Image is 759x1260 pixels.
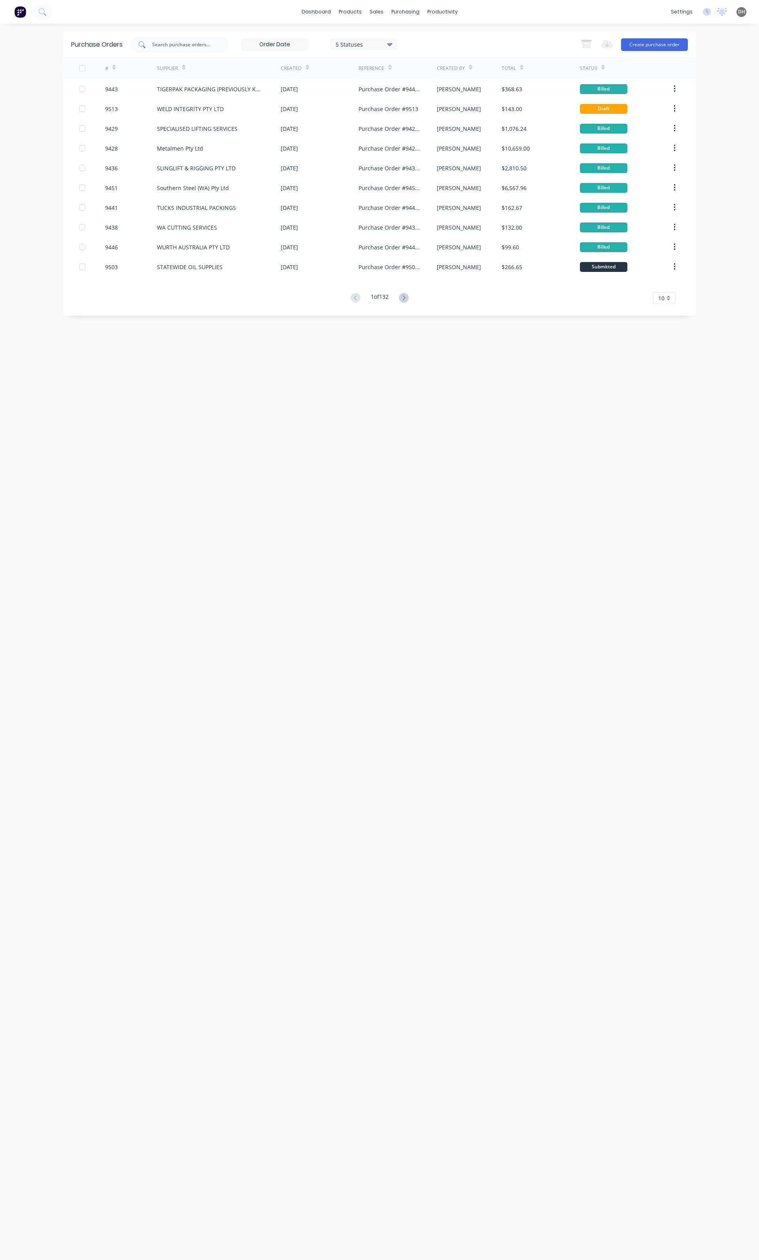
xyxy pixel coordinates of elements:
div: 9503 [105,263,118,271]
div: $2,810.50 [502,164,527,172]
div: $6,567.96 [502,184,527,192]
input: Search purchase orders... [151,41,217,49]
div: $10,659.00 [502,144,530,153]
div: [DATE] [281,263,298,271]
div: Purchase Order #9503 - STATEWIDE OIL SUPPLIES [359,263,421,271]
div: 9436 [105,164,118,172]
div: Billed [580,163,627,173]
div: settings [667,6,697,18]
div: Purchase Order #9451 - Southern Steel (WA) Pty Ltd [359,184,421,192]
div: 5 Statuses [336,40,392,48]
div: [PERSON_NAME] [437,124,481,133]
div: Draft [580,104,627,114]
div: Metalmen Pty Ltd [157,144,203,153]
div: Reference [359,65,384,72]
img: Factory [14,6,26,18]
div: 9446 [105,243,118,251]
div: [PERSON_NAME] [437,105,481,113]
div: 9443 [105,85,118,93]
div: Purchase Order #9443 - TIGERPAK PACKAGING (PREVIOUSLY KNOWN AS POWERPAK) [359,85,421,93]
div: Billed [580,143,627,153]
div: Purchase Order #9429 - SPECIALISED LIFTING SERVICES [359,124,421,133]
div: [DATE] [281,105,298,113]
div: Purchase Order #9436 - SLINGLIFT & RIGGING PTY LTD [359,164,421,172]
div: $1,076.24 [502,124,527,133]
div: [PERSON_NAME] [437,184,481,192]
div: [DATE] [281,164,298,172]
div: productivity [423,6,462,18]
div: Billed [580,124,627,134]
div: sales [366,6,387,18]
div: 9441 [105,204,118,212]
div: Billed [580,203,627,213]
div: [DATE] [281,243,298,251]
div: Created [281,65,302,72]
div: # [105,65,108,72]
span: DH [738,8,745,15]
div: 9513 [105,105,118,113]
div: [PERSON_NAME] [437,164,481,172]
div: Billed [580,183,627,193]
div: WURTH AUSTRALIA PTY LTD [157,243,230,251]
div: Submitted [580,262,627,272]
div: [PERSON_NAME] [437,85,481,93]
div: Purchase Order #9441 - TUCKS INDUSTRIAL PACKINGS [359,204,421,212]
div: purchasing [387,6,423,18]
div: TIGERPAK PACKAGING (PREVIOUSLY KNOWN AS POWERPAK) [157,85,265,93]
div: $162.67 [502,204,522,212]
div: $132.00 [502,223,522,232]
div: WELD INTEGRITY PTY LTD [157,105,224,113]
div: Status [580,65,597,72]
div: [DATE] [281,144,298,153]
div: $368.63 [502,85,522,93]
div: Billed [580,84,627,94]
div: 9429 [105,124,118,133]
div: Billed [580,223,627,232]
div: [PERSON_NAME] [437,263,481,271]
div: $99.60 [502,243,519,251]
div: Purchase Orders [71,40,123,49]
input: Order Date [242,39,308,51]
div: 9451 [105,184,118,192]
div: $266.65 [502,263,522,271]
button: Create purchase order [621,38,688,51]
div: Purchase Order #9513 [359,105,418,113]
div: Purchase Order #9428 - Metalmen Pty Ltd [359,144,421,153]
div: Billed [580,242,627,252]
span: 10 [658,294,665,302]
div: Supplier [157,65,178,72]
div: [DATE] [281,85,298,93]
div: 9428 [105,144,118,153]
div: products [335,6,366,18]
div: [DATE] [281,184,298,192]
div: SLINGLIFT & RIGGING PTY LTD [157,164,236,172]
div: 9438 [105,223,118,232]
div: Purchase Order #9438 - WA CUTTING SERVICES [359,223,421,232]
div: $143.00 [502,105,522,113]
div: Created By [437,65,465,72]
div: Total [502,65,516,72]
div: 1 of 132 [371,292,389,304]
div: [PERSON_NAME] [437,223,481,232]
div: [DATE] [281,204,298,212]
div: [PERSON_NAME] [437,243,481,251]
div: [DATE] [281,124,298,133]
div: Purchase Order #9446 - WURTH AUSTRALIA PTY LTD [359,243,421,251]
div: WA CUTTING SERVICES [157,223,217,232]
div: TUCKS INDUSTRIAL PACKINGS [157,204,236,212]
div: [PERSON_NAME] [437,144,481,153]
div: [PERSON_NAME] [437,204,481,212]
a: dashboard [298,6,335,18]
div: Southern Steel (WA) Pty Ltd [157,184,229,192]
div: SPECIALISED LIFTING SERVICES [157,124,238,133]
div: [DATE] [281,223,298,232]
div: STATEWIDE OIL SUPPLIES [157,263,223,271]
